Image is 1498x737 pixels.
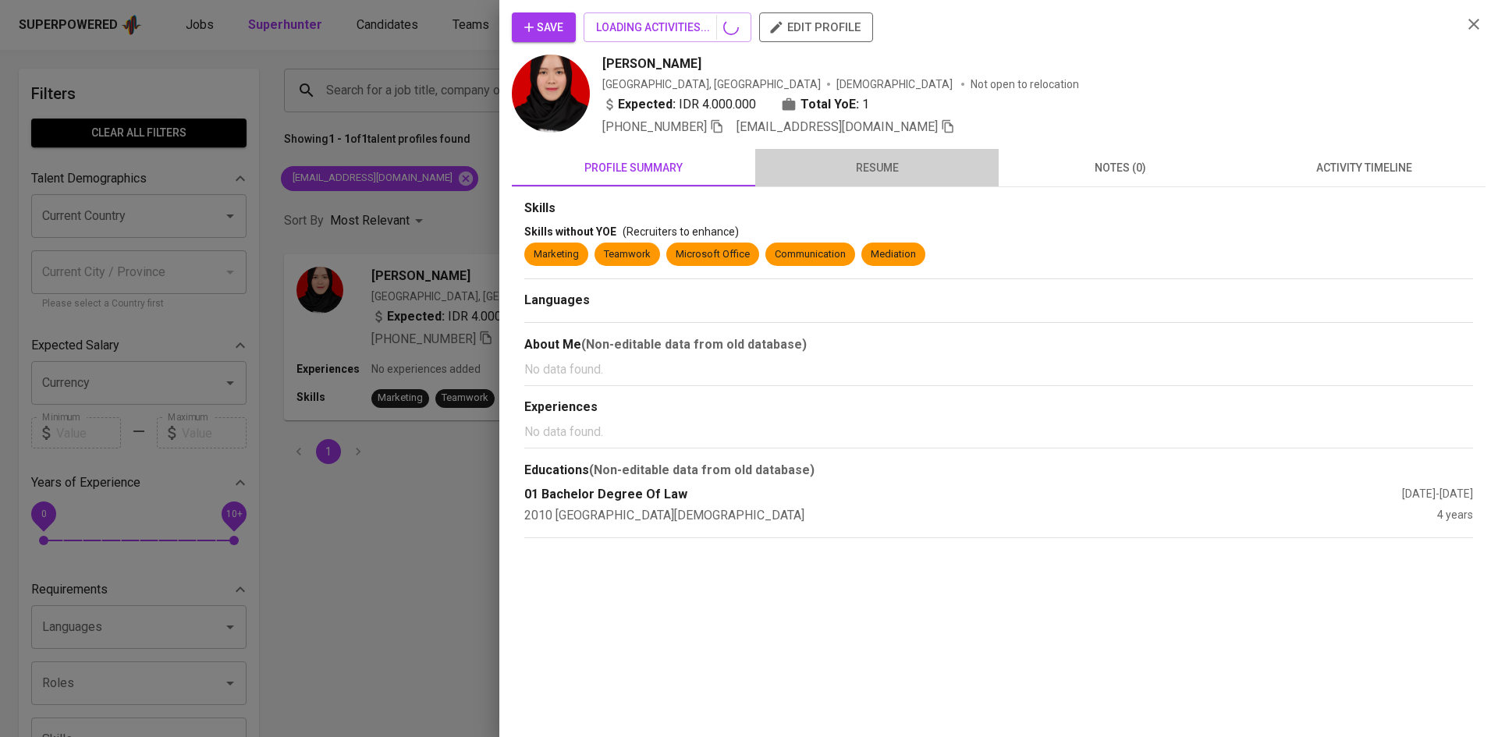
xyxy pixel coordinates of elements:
div: Microsoft Office [676,247,750,262]
div: 01 Bachelor Degree Of Law [524,486,1402,504]
span: profile summary [521,158,746,178]
span: notes (0) [1008,158,1233,178]
div: 2010 [GEOGRAPHIC_DATA][DEMOGRAPHIC_DATA] [524,507,1437,525]
button: Save [512,12,576,42]
span: Skills without YOE [524,225,616,238]
span: [PERSON_NAME] [602,55,701,73]
span: [DEMOGRAPHIC_DATA] [836,76,955,92]
div: Communication [775,247,846,262]
span: edit profile [772,17,861,37]
b: Total YoE: [800,95,859,114]
div: 4 years [1437,507,1473,525]
div: Languages [524,292,1473,310]
a: edit profile [759,20,873,33]
div: Marketing [534,247,579,262]
span: [EMAIL_ADDRESS][DOMAIN_NAME] [737,119,938,134]
div: Educations [524,461,1473,480]
div: [GEOGRAPHIC_DATA], [GEOGRAPHIC_DATA] [602,76,821,92]
span: LOADING ACTIVITIES... [596,18,739,37]
p: No data found. [524,360,1473,379]
span: [DATE] - [DATE] [1402,487,1473,500]
img: 5f3a1d52f4db767568506ebcefa323df.jpg [512,55,590,133]
span: activity timeline [1251,158,1476,178]
div: Skills [524,200,1473,218]
b: (Non-editable data from old database) [589,462,815,477]
b: Expected: [618,95,676,114]
button: LOADING ACTIVITIES... [584,12,751,42]
span: resume [765,158,989,178]
span: [PHONE_NUMBER] [602,119,707,134]
p: No data found. [524,423,1473,441]
span: 1 [862,95,869,114]
div: About Me [524,335,1473,354]
button: edit profile [759,12,873,42]
div: Mediation [871,247,916,262]
p: Not open to relocation [971,76,1079,92]
div: Experiences [524,399,1473,416]
b: (Non-editable data from old database) [581,337,807,352]
span: Save [524,18,563,37]
div: IDR 4.000.000 [602,95,756,114]
div: Teamwork [604,247,651,262]
span: (Recruiters to enhance) [623,225,739,238]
